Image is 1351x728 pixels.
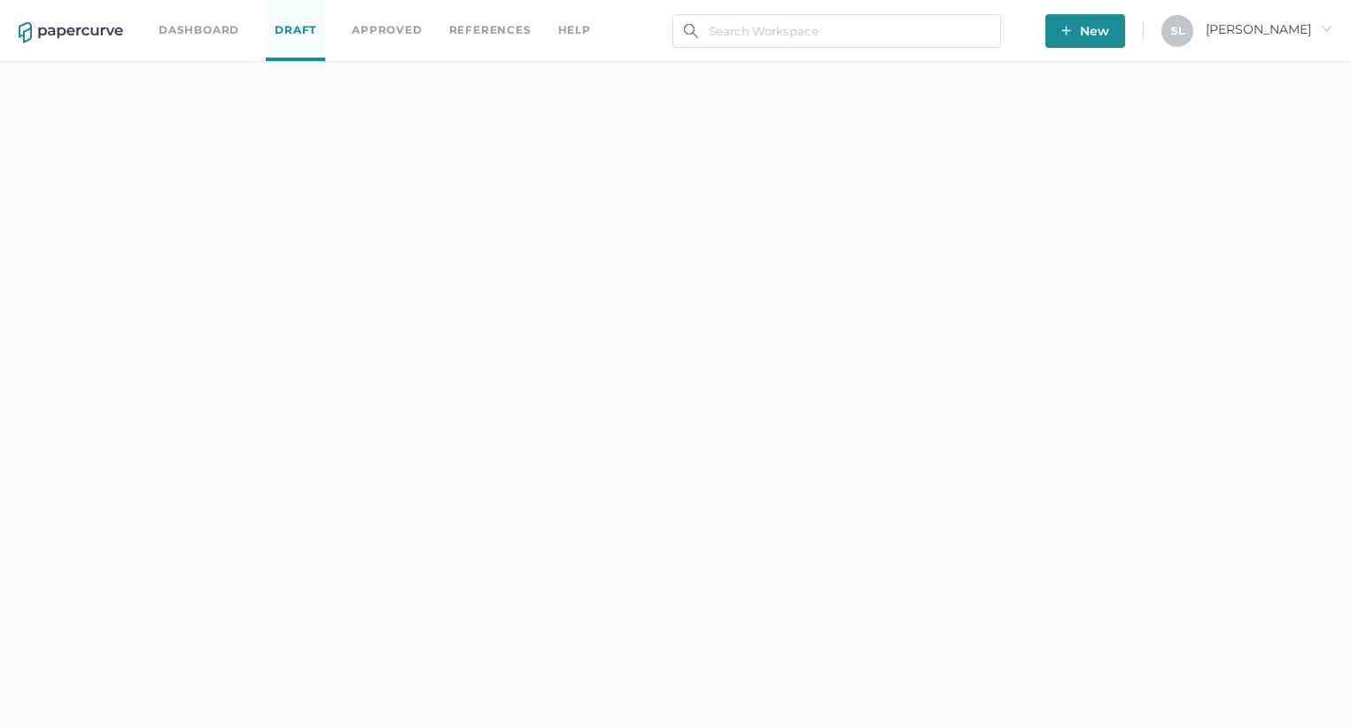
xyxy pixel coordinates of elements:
input: Search Workspace [672,14,1001,48]
span: New [1061,14,1109,48]
a: Dashboard [159,20,239,40]
span: [PERSON_NAME] [1206,21,1332,37]
i: arrow_right [1320,22,1332,35]
a: Approved [352,20,422,40]
img: papercurve-logo-colour.7244d18c.svg [19,22,123,43]
a: References [449,20,532,40]
span: S L [1171,24,1184,37]
button: New [1045,14,1125,48]
img: search.bf03fe8b.svg [684,24,698,38]
img: plus-white.e19ec114.svg [1061,26,1071,35]
div: help [558,20,591,40]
